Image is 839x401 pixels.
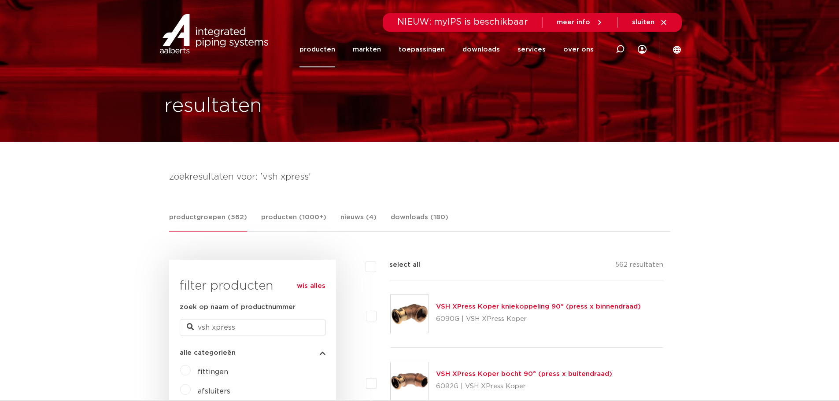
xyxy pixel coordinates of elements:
img: Thumbnail for VSH XPress Koper bocht 90° (press x buitendraad) [391,362,429,400]
p: 6090G | VSH XPress Koper [436,312,641,326]
input: zoeken [180,320,325,335]
a: producten [299,32,335,67]
a: downloads [462,32,500,67]
a: productgroepen (562) [169,212,247,232]
a: afsluiters [198,388,230,395]
p: 6092G | VSH XPress Koper [436,379,612,394]
a: markten [353,32,381,67]
a: nieuws (4) [340,212,377,231]
a: VSH XPress Koper kniekoppeling 90° (press x binnendraad) [436,303,641,310]
a: toepassingen [399,32,445,67]
a: over ons [563,32,594,67]
span: meer info [557,19,590,26]
p: 562 resultaten [615,260,663,273]
img: Thumbnail for VSH XPress Koper kniekoppeling 90° (press x binnendraad) [391,295,429,333]
div: my IPS [638,32,647,67]
label: zoek op naam of productnummer [180,302,296,313]
a: meer info [557,18,603,26]
button: alle categorieën [180,349,325,356]
nav: Menu [299,32,594,67]
span: alle categorieën [180,349,236,356]
h1: resultaten [164,92,262,120]
h3: filter producten [180,277,325,295]
h4: zoekresultaten voor: 'vsh xpress' [169,170,670,184]
a: downloads (180) [391,212,448,231]
a: fittingen [198,368,228,375]
a: wis alles [297,281,325,291]
span: NIEUW: myIPS is beschikbaar [397,18,528,26]
a: VSH XPress Koper bocht 90° (press x buitendraad) [436,371,612,377]
a: producten (1000+) [261,212,326,231]
a: services [517,32,546,67]
span: sluiten [632,19,654,26]
a: sluiten [632,18,668,26]
label: select all [376,260,420,270]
